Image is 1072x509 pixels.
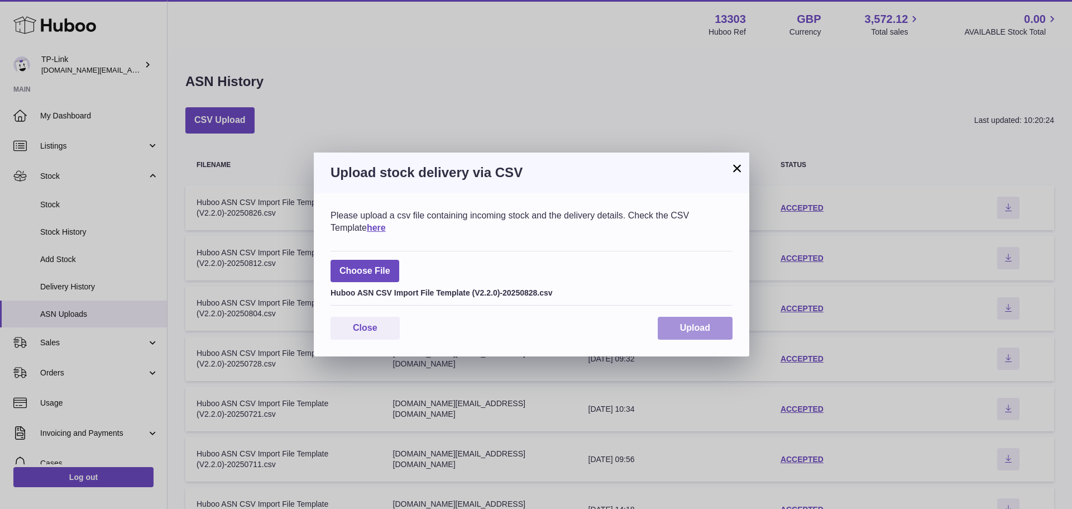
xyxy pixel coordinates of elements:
[730,161,744,175] button: ×
[680,323,710,332] span: Upload
[331,260,399,283] span: Choose File
[331,210,733,234] div: Please upload a csv file containing incoming stock and the delivery details. Check the CSV Template
[331,285,733,298] div: Huboo ASN CSV Import File Template (V2.2.0)-20250828.csv
[331,164,733,182] h3: Upload stock delivery via CSV
[367,223,386,232] a: here
[658,317,733,340] button: Upload
[331,317,400,340] button: Close
[353,323,377,332] span: Close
